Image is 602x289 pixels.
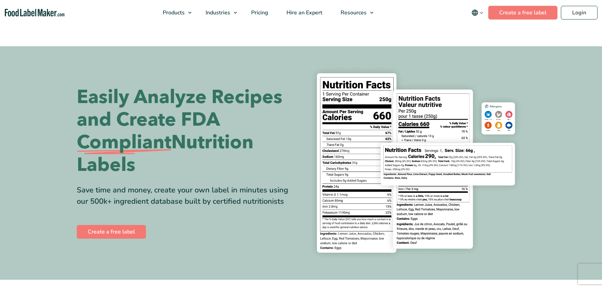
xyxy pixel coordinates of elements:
[204,9,231,16] span: Industries
[249,9,269,16] span: Pricing
[561,6,598,20] a: Login
[339,9,367,16] span: Resources
[77,185,296,207] div: Save time and money, create your own label in minutes using our 500k+ ingredient database built b...
[161,9,185,16] span: Products
[488,6,557,20] a: Create a free label
[77,131,171,154] span: Compliant
[77,86,296,176] h1: Easily Analyze Recipes and Create FDA Nutrition Labels
[284,9,323,16] span: Hire an Expert
[77,225,146,239] a: Create a free label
